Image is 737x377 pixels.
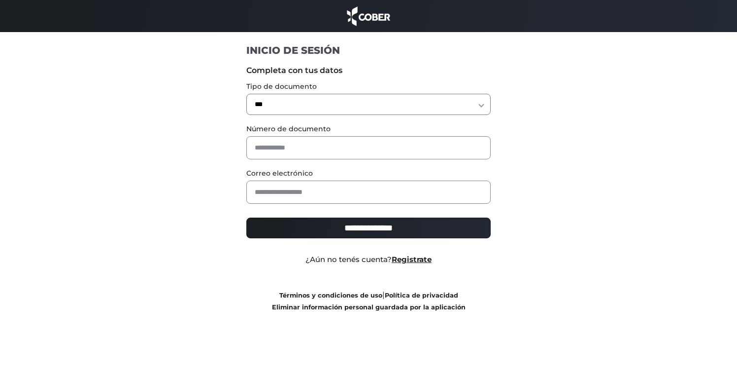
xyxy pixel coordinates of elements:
a: Registrate [392,255,432,264]
a: Términos y condiciones de uso [279,292,382,299]
label: Completa con tus datos [246,65,491,76]
div: | [239,289,499,313]
a: Eliminar información personal guardada por la aplicación [272,303,466,311]
a: Política de privacidad [385,292,458,299]
img: cober_marca.png [344,5,393,27]
label: Número de documento [246,124,491,134]
h1: INICIO DE SESIÓN [246,44,491,57]
label: Correo electrónico [246,168,491,179]
label: Tipo de documento [246,81,491,92]
div: ¿Aún no tenés cuenta? [239,254,499,265]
